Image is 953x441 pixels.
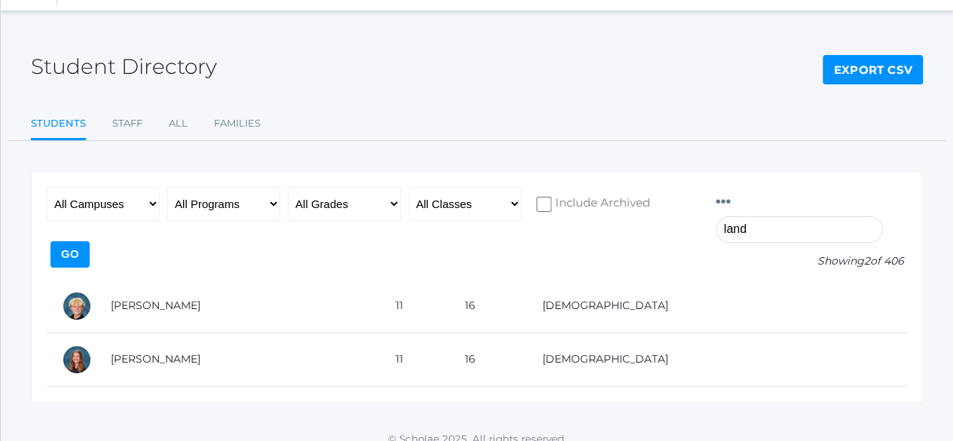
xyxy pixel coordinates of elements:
input: Go [50,241,90,268]
a: Staff [112,109,142,139]
a: Export CSV [823,55,923,85]
td: [DEMOGRAPHIC_DATA] [527,332,907,386]
a: Students [31,109,86,141]
td: [DEMOGRAPHIC_DATA] [527,280,907,333]
span: Include Archived [551,194,650,213]
td: 16 [450,280,527,333]
td: 11 [380,280,450,333]
p: Showing of 406 [716,253,907,269]
a: Families [214,109,261,139]
td: 11 [380,332,450,386]
span: 2 [864,254,870,268]
td: 16 [450,332,527,386]
input: Include Archived [536,197,551,212]
a: All [169,109,188,139]
td: [PERSON_NAME] [96,280,380,333]
div: Landon Hosking [62,291,92,321]
input: Filter by name [716,216,883,243]
div: Laini Sutherland [62,345,92,375]
h2: Student Directory [31,55,217,78]
td: [PERSON_NAME] [96,332,380,386]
